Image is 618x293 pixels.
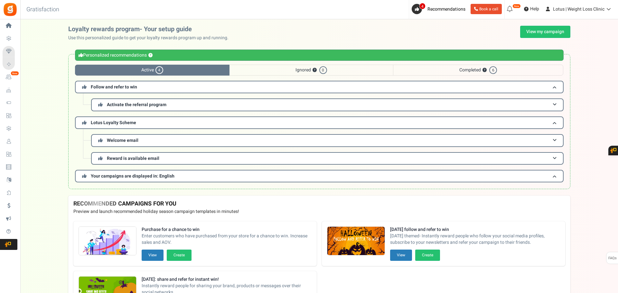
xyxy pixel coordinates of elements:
span: Lotus Loyalty Scheme [91,119,136,126]
button: View [390,250,412,261]
span: FAQs [608,252,617,264]
p: Preview and launch recommended holiday season campaign templates in minutes! [73,208,565,215]
a: Book a call [471,4,502,14]
img: Gratisfaction [3,2,17,17]
img: Recommended Campaigns [79,227,136,256]
h4: RECOMMENDED CAMPAIGNS FOR YOU [73,201,565,207]
a: View my campaign [520,26,570,38]
span: Your campaigns are displayed in: English [91,173,174,179]
span: Completed [393,65,563,76]
span: Help [529,6,539,12]
em: New [11,71,19,76]
button: Create [415,250,440,261]
span: 4 [155,66,163,74]
span: Follow and refer to win [91,84,137,90]
button: ? [313,68,317,72]
strong: Purchase for a chance to win [142,226,312,233]
a: New [3,72,17,83]
em: New [512,4,521,8]
span: [DATE] themed- Instantly reward people who follow your social media profiles, subscribe to your n... [390,233,560,246]
button: Create [167,250,192,261]
span: Activate the referral program [107,101,166,108]
button: View [142,250,164,261]
button: ? [148,53,153,58]
span: Active [75,65,229,76]
strong: [DATE]: share and refer for instant win! [142,276,312,283]
span: Reward is available email [107,155,159,162]
h2: Loyalty rewards program- Your setup guide [68,26,234,33]
div: Personalized recommendations [75,50,564,61]
h3: Gratisfaction [19,3,66,16]
span: Lotus | Weight Loss Clinic [553,6,604,13]
a: Help [521,4,542,14]
span: Ignored [229,65,393,76]
span: Welcome email [107,137,138,144]
span: 0 [319,66,327,74]
strong: [DATE] follow and refer to win [390,226,560,233]
span: Recommendations [427,6,465,13]
p: Use this personalized guide to get your loyalty rewards program up and running. [68,35,234,41]
span: Enter customers who have purchased from your store for a chance to win. Increase sales and AOV. [142,233,312,246]
a: 4 Recommendations [412,4,468,14]
span: 4 [419,3,426,9]
img: Recommended Campaigns [327,227,385,256]
span: 6 [489,66,497,74]
button: ? [482,68,487,72]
